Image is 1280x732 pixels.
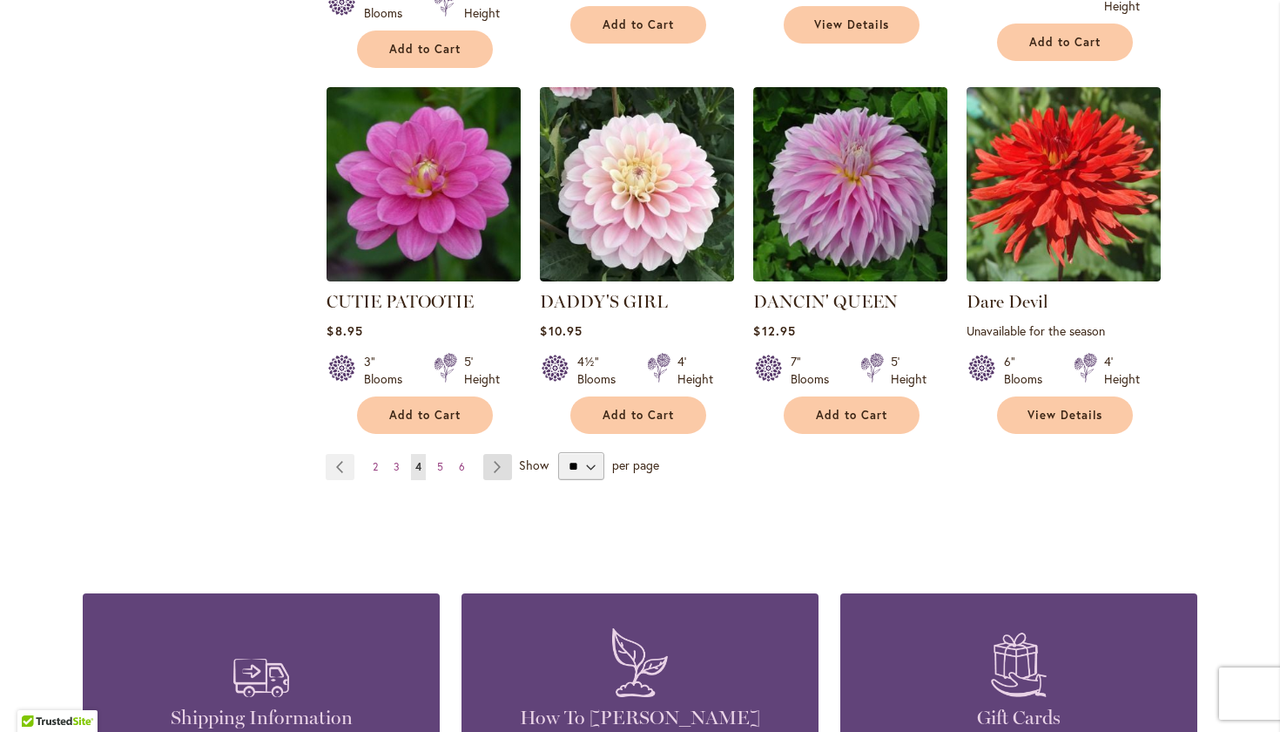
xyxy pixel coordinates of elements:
h4: Gift Cards [866,706,1171,730]
span: Add to Cart [816,408,887,423]
span: View Details [1027,408,1102,423]
span: Add to Cart [389,408,461,423]
img: Dare Devil [967,87,1161,281]
div: 5' Height [464,353,500,388]
span: $12.95 [753,322,795,339]
a: CUTIE PATOOTIE [327,268,521,285]
a: 3 [389,454,404,480]
a: CUTIE PATOOTIE [327,291,474,312]
span: 6 [459,460,465,473]
div: 6" Blooms [1004,353,1053,388]
span: 3 [394,460,400,473]
span: per page [612,457,659,473]
div: 3" Blooms [364,353,413,388]
span: 2 [373,460,378,473]
div: 4½" Blooms [577,353,626,388]
span: 5 [437,460,443,473]
button: Add to Cart [570,396,706,434]
button: Add to Cart [570,6,706,44]
iframe: Launch Accessibility Center [13,670,62,719]
a: Dare Devil [967,291,1048,312]
h4: How To [PERSON_NAME] [488,706,792,730]
div: 7" Blooms [791,353,839,388]
img: Dancin' Queen [753,87,947,281]
span: $8.95 [327,322,362,339]
span: Add to Cart [603,17,674,32]
img: CUTIE PATOOTIE [327,87,521,281]
div: 4' Height [677,353,713,388]
span: View Details [814,17,889,32]
a: 6 [455,454,469,480]
span: 4 [415,460,421,473]
a: 2 [368,454,382,480]
button: Add to Cart [357,396,493,434]
a: View Details [784,6,920,44]
span: Add to Cart [1029,35,1101,50]
a: DADDY'S GIRL [540,268,734,285]
p: Unavailable for the season [967,322,1161,339]
a: DANCIN' QUEEN [753,291,898,312]
img: DADDY'S GIRL [540,87,734,281]
a: Dancin' Queen [753,268,947,285]
span: Add to Cart [603,408,674,423]
button: Add to Cart [784,396,920,434]
button: Add to Cart [997,24,1133,61]
span: Show [519,457,549,473]
a: DADDY'S GIRL [540,291,668,312]
a: 5 [433,454,448,480]
span: Add to Cart [389,42,461,57]
div: 5' Height [891,353,926,388]
h4: Shipping Information [109,706,414,730]
div: 4' Height [1104,353,1140,388]
a: View Details [997,396,1133,434]
a: Dare Devil [967,268,1161,285]
button: Add to Cart [357,30,493,68]
span: $10.95 [540,322,582,339]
